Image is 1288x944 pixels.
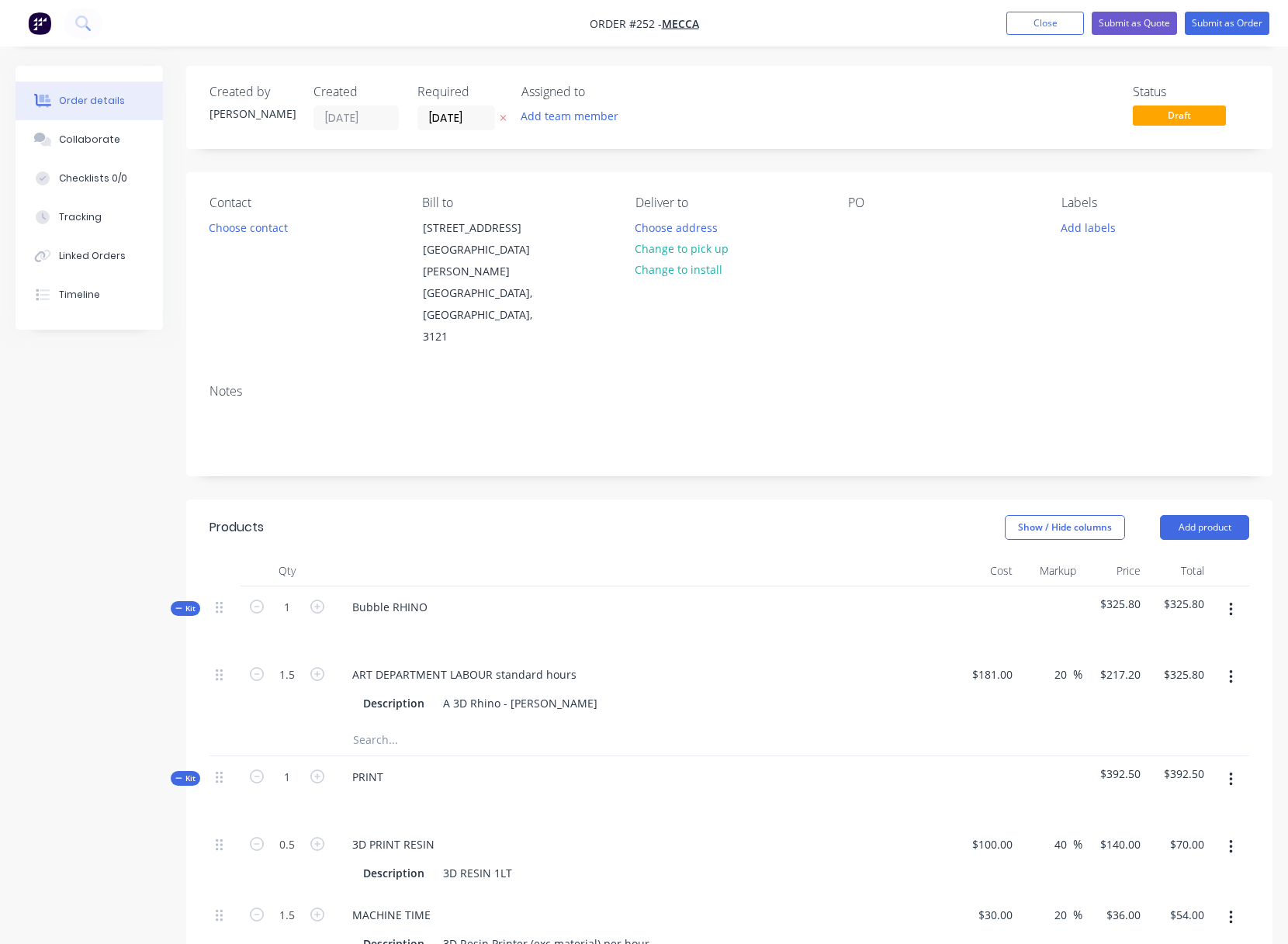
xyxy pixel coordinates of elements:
div: Notes [209,384,1249,399]
div: [PERSON_NAME] [209,105,295,122]
span: Kit [175,773,196,784]
div: PRINT [340,766,396,788]
button: Change to install [627,259,731,280]
div: Bubble RHINO [340,596,440,618]
div: 3D RESIN 1LT [437,862,518,884]
span: Draft [1133,105,1226,125]
div: Price [1082,555,1147,586]
img: Factory [28,12,51,35]
div: Timeline [59,288,100,302]
div: Assigned to [521,85,677,99]
div: Kit [171,601,200,616]
div: Labels [1061,195,1249,210]
div: Products [209,518,264,537]
div: Markup [1019,555,1083,586]
span: $325.80 [1089,596,1141,612]
div: Created [313,85,399,99]
button: Add team member [513,105,627,126]
button: Collaborate [16,120,163,159]
button: Tracking [16,198,163,237]
input: Search... [352,724,663,756]
button: Show / Hide columns [1005,515,1125,540]
span: Order #252 - [590,16,662,31]
div: Linked Orders [59,249,126,263]
button: Add team member [521,105,627,126]
button: Checklists 0/0 [16,159,163,198]
button: Timeline [16,275,163,314]
div: Description [357,692,431,714]
div: Deliver to [635,195,823,210]
div: Description [357,862,431,884]
div: Created by [209,85,295,99]
div: [STREET_ADDRESS][GEOGRAPHIC_DATA][PERSON_NAME][GEOGRAPHIC_DATA], [GEOGRAPHIC_DATA], 3121 [410,216,565,348]
div: Checklists 0/0 [59,171,127,185]
div: Order details [59,94,125,108]
div: Collaborate [59,133,120,147]
div: Kit [171,771,200,786]
button: Add product [1160,515,1249,540]
div: Tracking [59,210,102,224]
div: Contact [209,195,397,210]
button: Choose address [627,216,726,237]
span: $392.50 [1153,766,1205,782]
div: Bill to [422,195,610,210]
button: Submit as Order [1185,12,1269,35]
span: Kit [175,603,196,614]
button: Order details [16,81,163,120]
button: Change to pick up [627,238,737,259]
div: Status [1133,85,1249,99]
button: Submit as Quote [1092,12,1177,35]
span: $392.50 [1089,766,1141,782]
div: PO [848,195,1036,210]
div: [GEOGRAPHIC_DATA][PERSON_NAME][GEOGRAPHIC_DATA], [GEOGRAPHIC_DATA], 3121 [423,239,552,348]
div: Total [1147,555,1211,586]
div: Cost [954,555,1019,586]
div: Qty [241,555,334,586]
span: % [1073,835,1082,853]
div: MACHINE TIME [340,904,443,926]
span: % [1073,906,1082,924]
div: Required [417,85,503,99]
div: [STREET_ADDRESS] [423,217,552,239]
div: 3D PRINT RESIN [340,833,447,856]
div: ART DEPARTMENT LABOUR standard hours [340,663,589,686]
div: A 3D Rhino - [PERSON_NAME] [437,692,604,714]
a: MECCA [662,16,699,31]
button: Close [1006,12,1084,35]
button: Choose contact [201,216,296,237]
span: $325.80 [1153,596,1205,612]
span: % [1073,666,1082,683]
button: Linked Orders [16,237,163,275]
button: Add labels [1052,216,1124,237]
